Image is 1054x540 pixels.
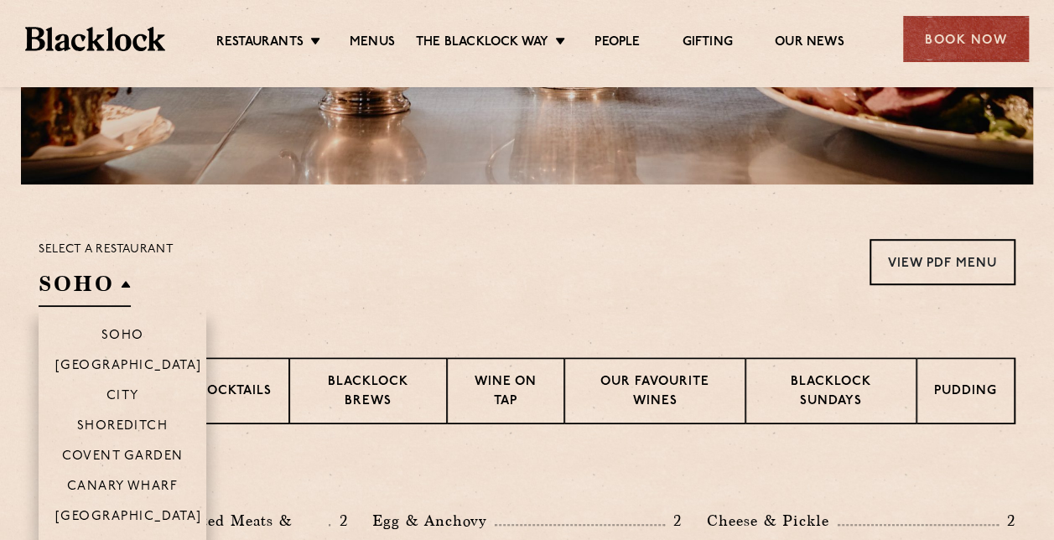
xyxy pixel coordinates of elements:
[934,382,997,403] p: Pudding
[101,329,144,345] p: Soho
[372,509,495,532] p: Egg & Anchovy
[39,239,174,261] p: Select a restaurant
[216,34,304,53] a: Restaurants
[775,34,844,53] a: Our News
[682,34,732,53] a: Gifting
[870,239,1015,285] a: View PDF Menu
[197,382,272,403] p: Cocktails
[707,509,838,532] p: Cheese & Pickle
[903,16,1029,62] div: Book Now
[39,269,131,307] h2: SOHO
[763,373,899,413] p: Blacklock Sundays
[55,510,202,527] p: [GEOGRAPHIC_DATA]
[350,34,395,53] a: Menus
[307,373,429,413] p: Blacklock Brews
[465,373,547,413] p: Wine on Tap
[106,389,139,406] p: City
[39,466,1015,488] h3: Pre Chop Bites
[330,510,347,532] p: 2
[665,510,682,532] p: 2
[62,449,184,466] p: Covent Garden
[25,27,165,50] img: BL_Textured_Logo-footer-cropped.svg
[999,510,1015,532] p: 2
[582,373,727,413] p: Our favourite wines
[77,419,169,436] p: Shoreditch
[55,359,202,376] p: [GEOGRAPHIC_DATA]
[416,34,548,53] a: The Blacklock Way
[594,34,640,53] a: People
[67,480,178,496] p: Canary Wharf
